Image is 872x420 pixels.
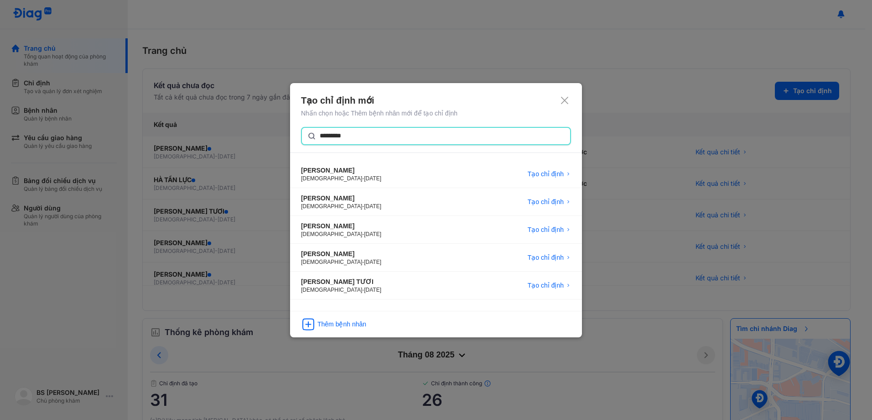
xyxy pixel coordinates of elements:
[364,259,381,265] span: [DATE]
[301,231,362,237] span: [DEMOGRAPHIC_DATA]
[364,231,381,237] span: [DATE]
[362,259,364,265] span: -
[301,277,381,286] div: [PERSON_NAME] TƯƠI
[301,287,362,293] span: [DEMOGRAPHIC_DATA]
[317,320,366,329] div: Thêm bệnh nhân
[301,259,362,265] span: [DEMOGRAPHIC_DATA]
[301,221,381,231] div: [PERSON_NAME]
[364,203,381,210] span: [DATE]
[528,169,564,178] span: Tạo chỉ định
[362,287,364,293] span: -
[364,287,381,293] span: [DATE]
[301,249,381,258] div: [PERSON_NAME]
[301,94,571,107] div: Tạo chỉ định mới
[362,175,364,182] span: -
[301,175,362,182] span: [DEMOGRAPHIC_DATA]
[301,166,381,175] div: [PERSON_NAME]
[301,194,381,203] div: [PERSON_NAME]
[362,231,364,237] span: -
[364,175,381,182] span: [DATE]
[528,197,564,206] span: Tạo chỉ định
[528,253,564,262] span: Tạo chỉ định
[301,109,571,118] div: Nhấn chọn hoặc Thêm bệnh nhân mới để tạo chỉ định
[301,203,362,210] span: [DEMOGRAPHIC_DATA]
[362,203,364,210] span: -
[528,281,564,290] span: Tạo chỉ định
[528,225,564,234] span: Tạo chỉ định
